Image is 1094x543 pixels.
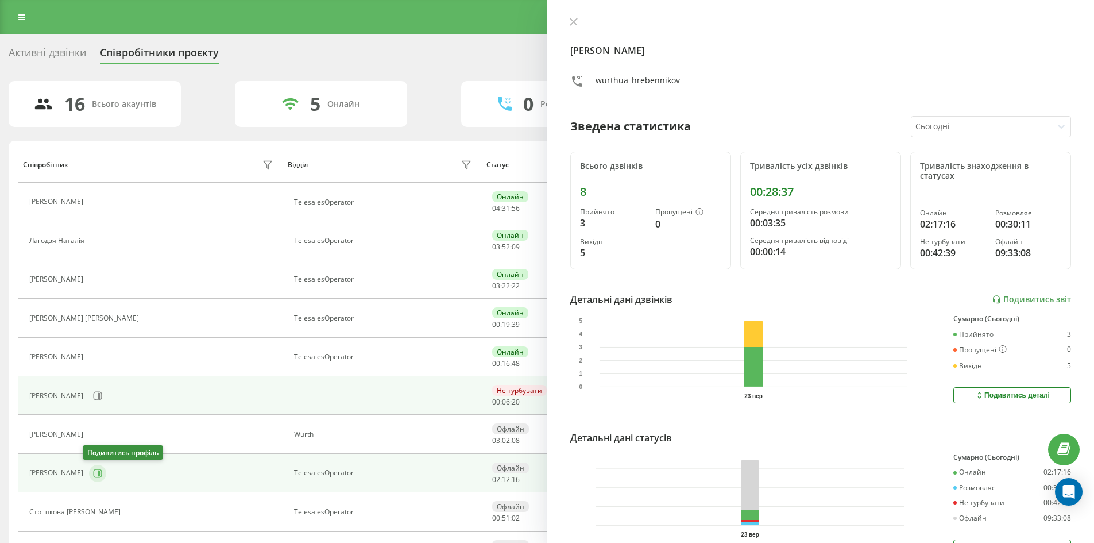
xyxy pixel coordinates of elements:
[1043,499,1071,507] div: 00:42:39
[294,198,475,206] div: TelesalesOperator
[492,203,500,213] span: 04
[502,242,510,252] span: 52
[655,217,721,231] div: 0
[492,281,500,291] span: 03
[1067,362,1071,370] div: 5
[492,513,500,523] span: 00
[29,392,86,400] div: [PERSON_NAME]
[29,237,87,245] div: Лагодзя Наталія
[992,295,1071,305] a: Подивитись звіт
[750,161,891,171] div: Тривалість усіх дзвінків
[492,397,500,407] span: 00
[502,436,510,445] span: 02
[492,243,520,251] div: : :
[512,397,520,407] span: 20
[579,331,582,337] text: 4
[953,362,984,370] div: Вихідні
[492,437,520,445] div: : :
[995,238,1061,246] div: Офлайн
[492,242,500,252] span: 03
[580,246,646,260] div: 5
[1043,484,1071,492] div: 00:30:11
[512,475,520,484] span: 16
[9,47,86,64] div: Активні дзвінки
[492,436,500,445] span: 03
[486,161,509,169] div: Статус
[1067,345,1071,355] div: 0
[1043,514,1071,522] div: 09:33:08
[492,191,528,202] div: Онлайн
[750,216,891,230] div: 00:03:35
[512,513,520,523] span: 02
[492,501,529,512] div: Офлайн
[29,314,142,322] div: [PERSON_NAME] [PERSON_NAME]
[492,205,520,213] div: : :
[953,514,987,522] div: Офлайн
[492,398,520,406] div: : :
[953,468,986,476] div: Онлайн
[920,209,986,217] div: Онлайн
[288,161,308,169] div: Відділ
[995,217,1061,231] div: 00:30:11
[492,346,528,357] div: Онлайн
[492,385,547,396] div: Не турбувати
[29,508,123,516] div: Стрішкова [PERSON_NAME]
[492,359,500,368] span: 00
[741,532,759,538] text: 23 вер
[502,319,510,329] span: 19
[512,242,520,252] span: 09
[492,514,520,522] div: : :
[502,397,510,407] span: 06
[492,476,520,484] div: : :
[29,275,86,283] div: [PERSON_NAME]
[492,423,529,434] div: Офлайн
[920,238,986,246] div: Не турбувати
[1067,330,1071,338] div: 3
[570,44,1072,57] h4: [PERSON_NAME]
[29,430,86,438] div: [PERSON_NAME]
[294,237,475,245] div: TelesalesOperator
[492,307,528,318] div: Онлайн
[100,47,219,64] div: Співробітники проєкту
[502,513,510,523] span: 51
[502,359,510,368] span: 16
[953,387,1071,403] button: Подивитись деталі
[995,246,1061,260] div: 09:33:08
[540,99,596,109] div: Розмовляють
[655,208,721,217] div: Пропущені
[953,484,995,492] div: Розмовляє
[570,292,672,306] div: Детальні дані дзвінків
[512,436,520,445] span: 08
[83,445,163,460] div: Подивитись профіль
[512,359,520,368] span: 48
[750,185,891,199] div: 00:28:37
[580,161,721,171] div: Всього дзвінків
[953,330,994,338] div: Прийнято
[953,453,1071,461] div: Сумарно (Сьогодні)
[1055,478,1083,506] div: Open Intercom Messenger
[492,319,500,329] span: 00
[580,185,721,199] div: 8
[579,318,582,324] text: 5
[750,237,891,245] div: Середня тривалість відповіді
[294,353,475,361] div: TelesalesOperator
[920,161,1061,181] div: Тривалість знаходження в статусах
[596,75,680,91] div: wurthua_hrebennikov
[29,198,86,206] div: [PERSON_NAME]
[92,99,156,109] div: Всього акаунтів
[294,275,475,283] div: TelesalesOperator
[579,344,582,351] text: 3
[570,118,691,135] div: Зведена статистика
[920,217,986,231] div: 02:17:16
[502,475,510,484] span: 12
[294,314,475,322] div: TelesalesOperator
[327,99,359,109] div: Онлайн
[23,161,68,169] div: Співробітник
[492,475,500,484] span: 02
[580,208,646,216] div: Прийнято
[512,281,520,291] span: 22
[744,393,763,399] text: 23 вер
[512,319,520,329] span: 39
[29,353,86,361] div: [PERSON_NAME]
[492,463,529,473] div: Офлайн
